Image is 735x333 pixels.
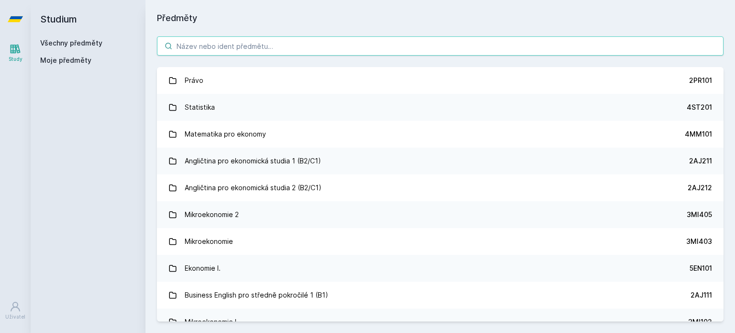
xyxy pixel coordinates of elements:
h1: Předměty [157,11,724,25]
div: 2AJ212 [688,183,712,193]
a: Business English pro středně pokročilé 1 (B1) 2AJ111 [157,282,724,309]
div: 3MI405 [687,210,712,219]
div: 2AJ111 [690,290,712,300]
div: Study [9,56,22,63]
div: 4MM101 [685,129,712,139]
a: Mikroekonomie 2 3MI405 [157,201,724,228]
div: Statistika [185,98,215,117]
div: Uživatel [5,313,25,321]
a: Angličtina pro ekonomická studia 2 (B2/C1) 2AJ212 [157,174,724,201]
a: Ekonomie I. 5EN101 [157,255,724,282]
a: Mikroekonomie 3MI403 [157,228,724,255]
a: Právo 2PR101 [157,67,724,94]
span: Moje předměty [40,56,91,65]
input: Název nebo ident předmětu… [157,36,724,56]
div: Právo [185,71,203,90]
a: Uživatel [2,296,29,325]
div: Matematika pro ekonomy [185,125,266,144]
a: Statistika 4ST201 [157,94,724,121]
div: Ekonomie I. [185,259,221,278]
div: 2AJ211 [689,156,712,166]
div: Angličtina pro ekonomická studia 1 (B2/C1) [185,151,321,171]
a: Angličtina pro ekonomická studia 1 (B2/C1) 2AJ211 [157,148,724,174]
div: Mikroekonomie [185,232,233,251]
div: 4ST201 [687,103,712,112]
div: Business English pro středně pokročilé 1 (B1) [185,286,328,305]
div: 5EN101 [690,264,712,273]
div: 2PR101 [689,76,712,85]
a: Study [2,38,29,68]
div: Angličtina pro ekonomická studia 2 (B2/C1) [185,178,322,197]
a: Matematika pro ekonomy 4MM101 [157,121,724,148]
div: Mikroekonomie 2 [185,205,239,224]
a: Všechny předměty [40,39,102,47]
div: Mikroekonomie I [185,312,236,332]
div: 3MI403 [686,237,712,246]
div: 3MI102 [688,317,712,327]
